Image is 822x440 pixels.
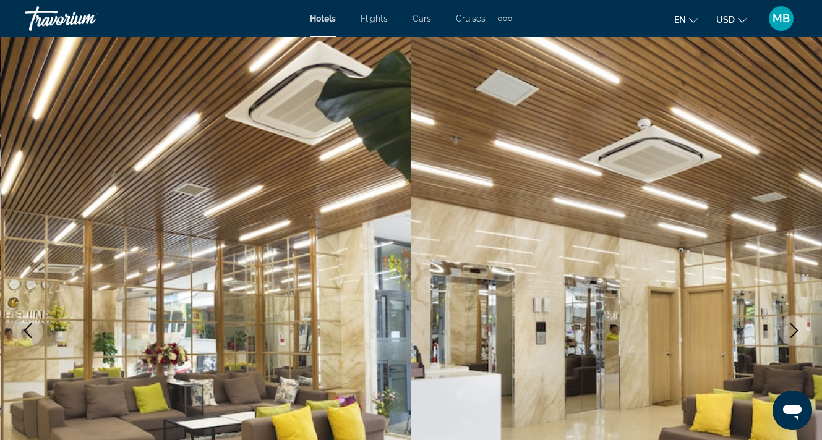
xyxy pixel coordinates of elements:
[765,6,797,32] button: User Menu
[310,14,336,23] a: Hotels
[674,15,686,25] span: en
[716,11,747,28] button: Change currency
[12,315,43,346] button: Previous image
[674,11,698,28] button: Change language
[361,14,388,23] a: Flights
[413,14,431,23] a: Cars
[498,9,512,28] button: Extra navigation items
[456,14,486,23] a: Cruises
[25,2,148,35] a: Travorium
[773,12,790,25] span: MB
[779,315,810,346] button: Next image
[773,391,812,430] iframe: Кнопка запуска окна обмена сообщениями
[716,15,735,25] span: USD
